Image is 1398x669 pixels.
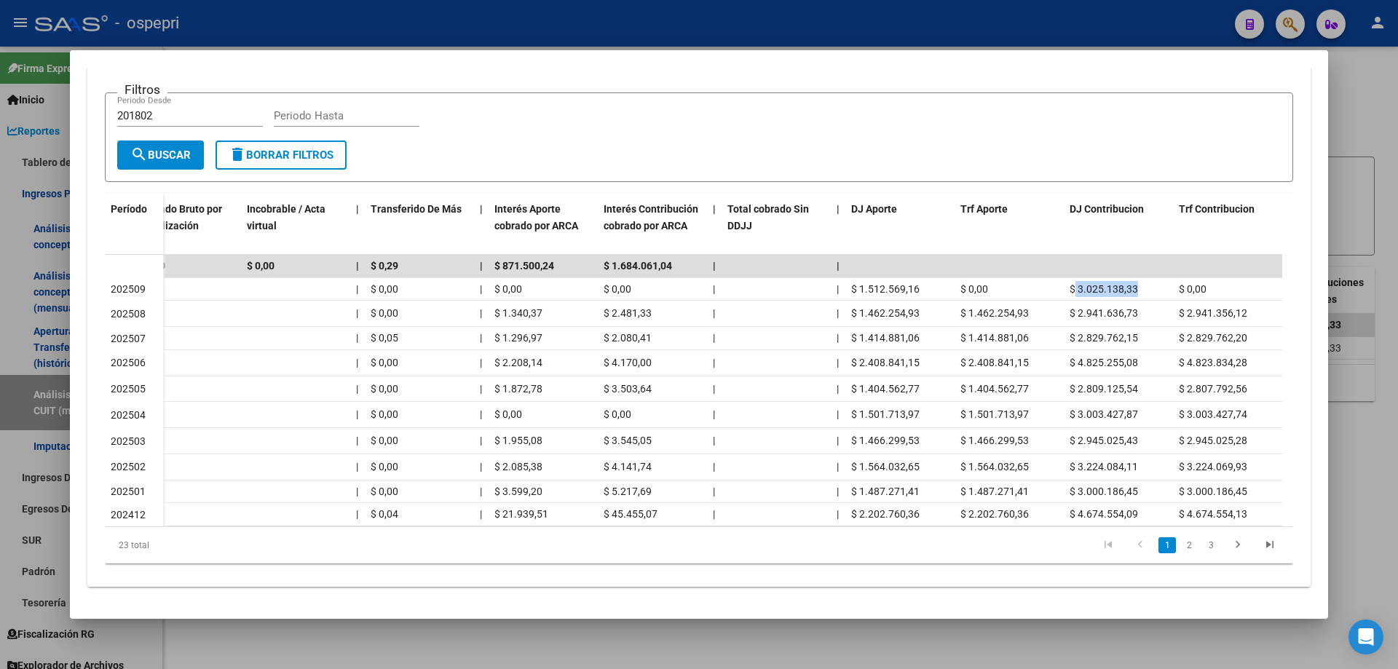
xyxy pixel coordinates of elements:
span: 202505 [111,383,146,395]
span: $ 3.000.186,45 [1070,486,1138,497]
span: $ 4.825.255,08 [1070,357,1138,368]
span: $ 4.141,74 [604,461,652,472]
span: | [713,283,715,295]
span: $ 871.500,24 [494,260,554,272]
span: 202412 [111,509,146,520]
datatable-header-cell: Total cobrado Sin DDJJ [722,194,831,258]
span: $ 4.674.554,13 [1179,508,1247,520]
span: Borrar Filtros [229,149,333,162]
span: $ 2.208,14 [494,357,542,368]
span: $ 0,00 [247,260,275,272]
span: | [837,332,839,344]
span: Trf Aporte [960,203,1008,215]
div: 23 total [105,527,340,563]
datatable-header-cell: Trf Aporte [955,194,1064,258]
datatable-header-cell: Período [105,194,163,255]
span: $ 1.872,78 [494,383,542,395]
span: $ 1.501.713,97 [960,408,1029,420]
span: | [837,307,839,319]
span: | [713,332,715,344]
span: $ 0,00 [494,408,522,420]
span: | [837,461,839,472]
h3: Filtros [117,82,167,98]
span: $ 2.829.762,15 [1070,332,1138,344]
span: DJ Contribucion [1070,203,1144,215]
button: Buscar [117,140,204,170]
span: | [356,357,358,368]
span: $ 2.941.356,12 [1179,307,1247,319]
a: go to next page [1224,537,1252,553]
a: go to previous page [1126,537,1154,553]
span: | [713,508,715,520]
span: | [837,357,839,368]
span: $ 2.085,38 [494,461,542,472]
span: | [480,260,483,272]
span: | [356,260,359,272]
span: | [480,383,482,395]
span: 202503 [111,435,146,447]
span: | [356,486,358,497]
mat-icon: search [130,146,148,163]
span: $ 0,00 [371,486,398,497]
span: | [713,357,715,368]
span: $ 21.939,51 [494,508,548,520]
span: 202504 [111,409,146,421]
span: 202506 [111,357,146,368]
span: | [480,461,482,472]
span: | [480,307,482,319]
span: DJ Aporte [851,203,897,215]
span: | [356,307,358,319]
datatable-header-cell: Trf Contribucion [1173,194,1282,258]
span: $ 1.466.299,53 [851,435,920,446]
datatable-header-cell: | [474,194,489,258]
button: Borrar Filtros [216,140,347,170]
span: $ 0,00 [371,435,398,446]
span: Total cobrado Sin DDJJ [727,203,809,231]
span: | [480,332,482,344]
span: $ 1.955,08 [494,435,542,446]
span: | [837,408,839,420]
span: $ 1.487.271,41 [851,486,920,497]
span: | [713,435,715,446]
span: $ 1.466.299,53 [960,435,1029,446]
datatable-header-cell: DJ Contribucion [1064,194,1173,258]
a: 2 [1180,537,1198,553]
span: $ 3.025.138,33 [1070,283,1138,295]
span: $ 0,00 [494,283,522,295]
span: $ 1.462.254,93 [851,307,920,319]
mat-icon: delete [229,146,246,163]
span: $ 0,04 [371,508,398,520]
span: | [480,508,482,520]
datatable-header-cell: Incobrable / Acta virtual [241,194,350,258]
datatable-header-cell: Cobrado Bruto por Fiscalización [132,194,241,258]
span: 202501 [111,486,146,497]
span: $ 1.564.032,65 [851,461,920,472]
span: $ 0,00 [1179,283,1207,295]
span: $ 0,00 [604,283,631,295]
span: $ 2.408.841,15 [851,357,920,368]
a: go to first page [1094,537,1122,553]
span: | [713,486,715,497]
span: $ 1.296,97 [494,332,542,344]
span: $ 0,00 [604,408,631,420]
li: page 1 [1156,533,1178,558]
span: | [356,508,358,520]
span: $ 3.599,20 [494,486,542,497]
span: Interés Contribución cobrado por ARCA [604,203,698,231]
span: | [837,283,839,295]
span: | [480,408,482,420]
a: 1 [1158,537,1176,553]
span: | [480,203,483,215]
span: 202502 [111,461,146,472]
span: $ 3.224.069,93 [1179,461,1247,472]
span: Interés Aporte cobrado por ARCA [494,203,578,231]
span: | [713,461,715,472]
span: $ 4.170,00 [604,357,652,368]
span: $ 0,00 [371,408,398,420]
span: $ 0,00 [371,383,398,395]
span: $ 0,00 [371,307,398,319]
span: $ 2.202.760,36 [960,508,1029,520]
span: $ 1.340,37 [494,307,542,319]
span: $ 3.000.186,45 [1179,486,1247,497]
span: Cobrado Bruto por Fiscalización [138,203,222,231]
